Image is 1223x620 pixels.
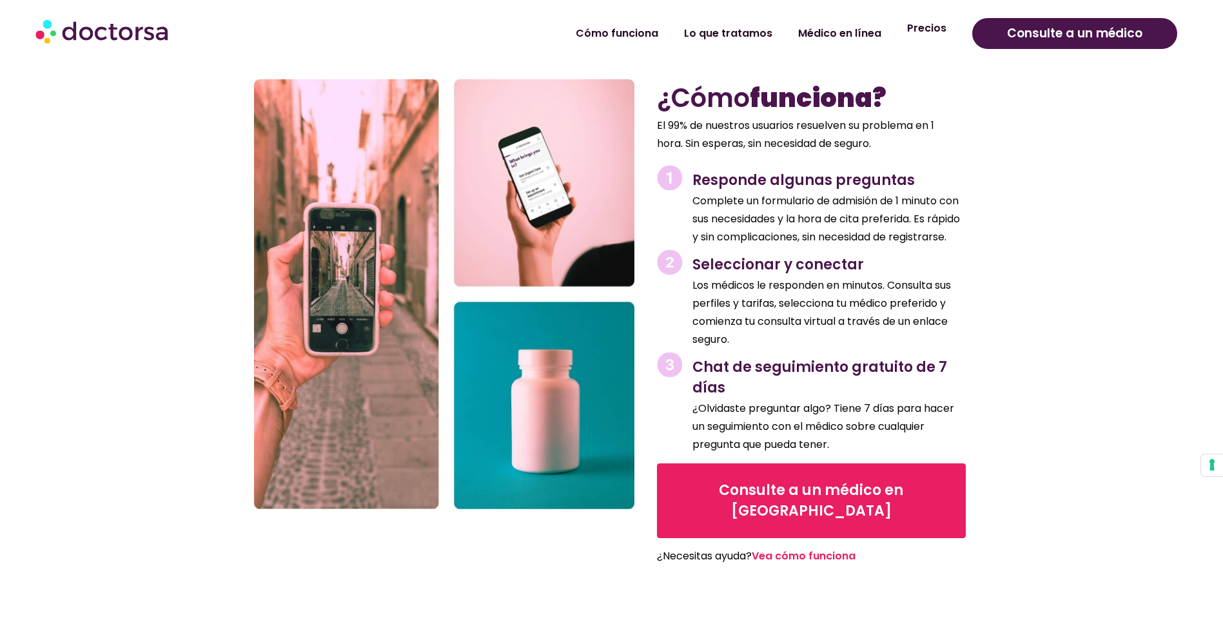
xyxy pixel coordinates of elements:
span: Chat de seguimiento gratuito de 7 días [692,357,947,398]
p: Los médicos le responden en minutos. Consulta sus perfiles y tarifas, selecciona tu médico prefer... [692,276,966,349]
span: Seleccionar y conectar [692,255,864,275]
a: Vea cómo funciona [752,548,856,563]
a: Consulte a un médico [972,18,1177,49]
a: Cómo funciona [563,19,671,48]
img: Un turista en Europa toma una foto de una calle pintoresca, el teléfono móvil muestra el cuestion... [254,79,634,509]
span: Responde algunas preguntas [692,170,915,190]
b: funciona? [750,80,886,116]
p: El 99% de nuestros usuarios resuelven su problema en 1 hora. Sin esperas, sin necesidad de seguro. [657,117,935,153]
nav: Menú [316,19,959,48]
p: Complete un formulario de admisión de 1 minuto con sus necesidades y la hora de cita preferida. E... [692,192,966,246]
span: Consulte a un médico en [GEOGRAPHIC_DATA] [677,480,946,521]
font: ¿Cómo [657,80,886,116]
p: ¿Necesitas ayuda? [657,547,935,565]
a: Precios [894,14,959,43]
a: Médico en línea [785,19,894,48]
span: Consulte a un médico [1007,23,1142,44]
button: Your consent preferences for tracking technologies [1201,454,1223,476]
a: Lo que tratamos [671,19,785,48]
a: Consulte a un médico en [GEOGRAPHIC_DATA] [657,463,966,538]
p: ¿Olvidaste preguntar algo? Tiene 7 días para hacer un seguimiento con el médico sobre cualquier p... [692,400,966,454]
